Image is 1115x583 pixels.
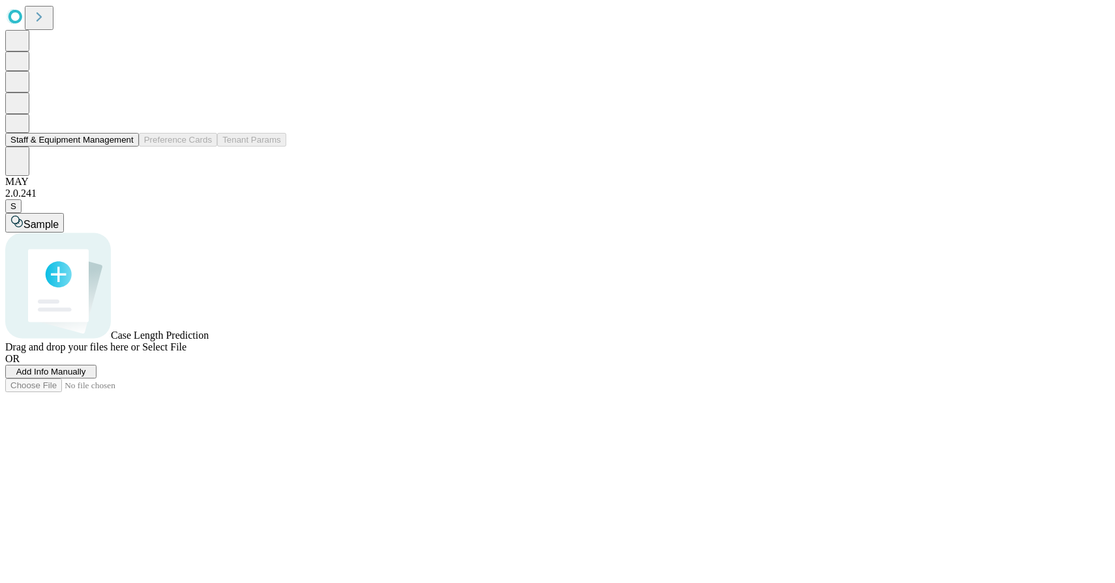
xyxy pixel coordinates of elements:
[142,341,186,352] span: Select File
[5,213,64,233] button: Sample
[5,365,97,378] button: Add Info Manually
[217,133,286,147] button: Tenant Params
[5,133,139,147] button: Staff & Equipment Management
[139,133,217,147] button: Preference Cards
[5,353,20,364] span: OR
[5,341,140,352] span: Drag and drop your files here or
[5,188,1110,199] div: 2.0.241
[16,367,86,377] span: Add Info Manually
[111,330,209,341] span: Case Length Prediction
[23,219,59,230] span: Sample
[10,201,16,211] span: S
[5,199,22,213] button: S
[5,176,1110,188] div: MAY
